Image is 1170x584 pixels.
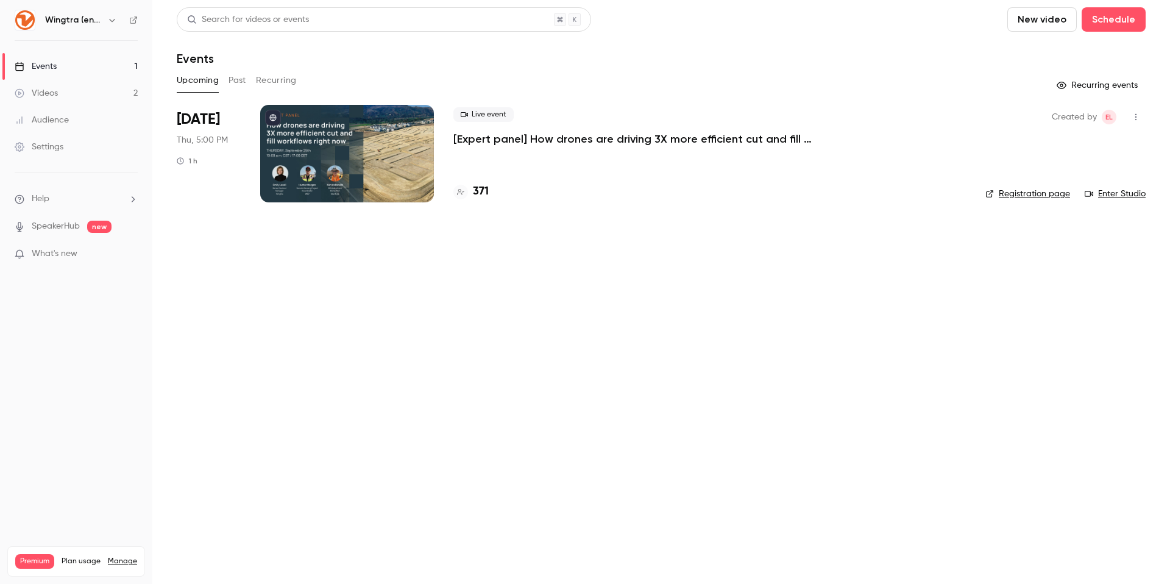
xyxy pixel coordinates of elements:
[473,183,489,200] h4: 371
[1102,110,1116,124] span: Emily Loosli
[453,132,819,146] a: [Expert panel] How drones are driving 3X more efficient cut and fill workflows right now
[177,134,228,146] span: Thu, 5:00 PM
[62,557,101,566] span: Plan usage
[1082,7,1146,32] button: Schedule
[15,554,54,569] span: Premium
[1105,110,1113,124] span: EL
[453,107,514,122] span: Live event
[45,14,102,26] h6: Wingtra (english)
[187,13,309,26] div: Search for videos or events
[1007,7,1077,32] button: New video
[177,51,214,66] h1: Events
[108,557,137,566] a: Manage
[1052,110,1097,124] span: Created by
[229,71,246,90] button: Past
[32,220,80,233] a: SpeakerHub
[453,183,489,200] a: 371
[15,193,138,205] li: help-dropdown-opener
[1085,188,1146,200] a: Enter Studio
[256,71,297,90] button: Recurring
[15,10,35,30] img: Wingtra (english)
[15,114,69,126] div: Audience
[985,188,1070,200] a: Registration page
[177,105,241,202] div: Sep 25 Thu, 5:00 PM (Europe/Zurich)
[177,110,220,129] span: [DATE]
[15,141,63,153] div: Settings
[87,221,112,233] span: new
[177,71,219,90] button: Upcoming
[1051,76,1146,95] button: Recurring events
[32,247,77,260] span: What's new
[15,60,57,73] div: Events
[177,156,197,166] div: 1 h
[15,87,58,99] div: Videos
[32,193,49,205] span: Help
